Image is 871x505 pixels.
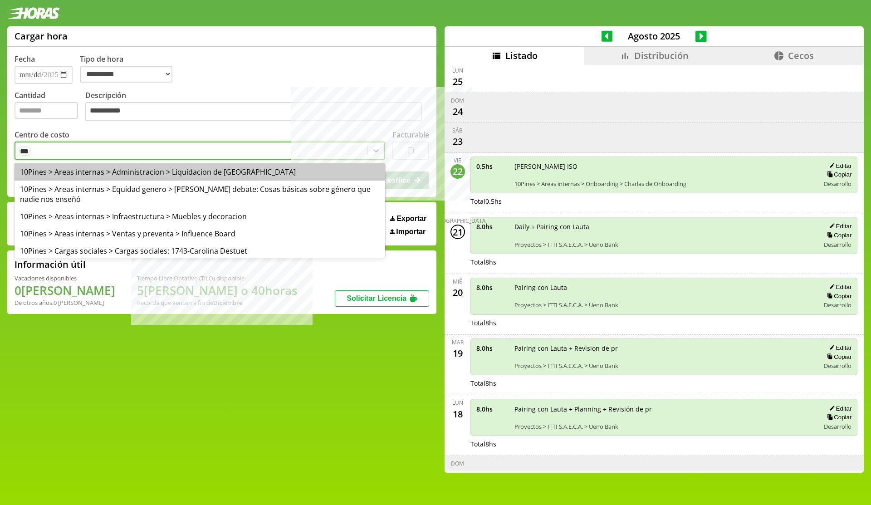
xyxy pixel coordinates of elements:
img: logotipo [7,7,60,19]
div: 23 [450,134,465,149]
span: [PERSON_NAME] ISO [514,162,814,171]
div: Total 8 hs [470,258,858,266]
input: Cantidad [15,102,78,119]
div: 24 [450,104,465,119]
label: Fecha [15,54,35,64]
span: Desarrollo [824,240,851,249]
div: mié [453,278,462,285]
span: 8.0 hs [476,405,508,413]
span: Agosto 2025 [612,30,695,42]
span: Pairing con Lauta + Revision de pr [514,344,814,353]
label: Cantidad [15,90,85,123]
div: Vacaciones disponibles [15,274,115,282]
div: 21 [450,225,465,239]
span: Proyectos > ITTI S.A.E.C.A. > Ueno Bank [514,240,814,249]
span: 0.5 hs [476,162,508,171]
span: Importar [396,228,426,236]
div: Total 8 hs [470,379,858,387]
div: 10Pines > Areas internas > Ventas y preventa > Influence Board [15,225,385,242]
span: Distribución [634,49,689,62]
button: Copiar [824,231,851,239]
div: 10Pines > Cargas sociales > Cargas sociales: 1743-Carolina Destuet [15,242,385,260]
button: Editar [827,222,851,230]
div: 10Pines > Areas internas > Equidad genero > [PERSON_NAME] debate: Cosas básicas sobre género que ... [15,181,385,208]
span: Pairing con Lauta + Planning + Revisión de pr [514,405,814,413]
button: Copiar [824,413,851,421]
button: Solicitar Licencia [335,290,429,307]
h2: Información útil [15,258,86,270]
label: Facturable [392,130,429,140]
h1: 0 [PERSON_NAME] [15,282,115,299]
span: Pairing con Lauta [514,283,814,292]
h1: 5 [PERSON_NAME] o 40 horas [137,282,298,299]
button: Editar [827,162,851,170]
div: 10Pines > Areas internas > Infraestructura > Muebles y decoracion [15,208,385,225]
span: Proyectos > ITTI S.A.E.C.A. > Ueno Bank [514,362,814,370]
div: Total 8 hs [470,319,858,327]
button: Editar [827,283,851,291]
button: Copiar [824,353,851,361]
span: Desarrollo [824,362,851,370]
b: Diciembre [213,299,242,307]
label: Centro de costo [15,130,69,140]
span: 8.0 hs [476,283,508,292]
div: lun [452,399,463,407]
span: 8.0 hs [476,222,508,231]
div: 20 [450,285,465,300]
span: Proyectos > ITTI S.A.E.C.A. > Ueno Bank [514,301,814,309]
div: 25 [450,74,465,89]
select: Tipo de hora [80,66,172,83]
div: Total 8 hs [470,440,858,448]
h1: Cargar hora [15,30,68,42]
span: Listado [505,49,538,62]
span: 8.0 hs [476,344,508,353]
div: scrollable content [445,65,864,472]
textarea: Descripción [85,102,422,121]
span: Cecos [788,49,814,62]
button: Editar [827,344,851,352]
div: Total 0.5 hs [470,197,858,206]
span: Exportar [396,215,426,223]
div: 10Pines > Areas internas > Administracion > Liquidacion de [GEOGRAPHIC_DATA] [15,163,385,181]
button: Exportar [387,214,429,223]
div: 22 [450,164,465,179]
div: De otros años: 0 [PERSON_NAME] [15,299,115,307]
span: Desarrollo [824,301,851,309]
div: 18 [450,407,465,421]
label: Descripción [85,90,429,123]
span: Solicitar Licencia [347,294,406,302]
div: Recordá que vencen a fin de [137,299,298,307]
span: Daily + Pairing con Lauta [514,222,814,231]
span: Desarrollo [824,180,851,188]
div: [DEMOGRAPHIC_DATA] [428,217,488,225]
button: Copiar [824,171,851,178]
div: 19 [450,346,465,361]
span: Proyectos > ITTI S.A.E.C.A. > Ueno Bank [514,422,814,431]
div: lun [452,67,463,74]
span: 10Pines > Areas internas > Onboarding > Charlas de Onboarding [514,180,814,188]
div: dom [451,97,464,104]
span: Desarrollo [824,422,851,431]
div: Tiempo Libre Optativo (TiLO) disponible [137,274,298,282]
button: Editar [827,405,851,412]
div: mar [452,338,464,346]
button: Copiar [824,292,851,300]
div: 17 [450,467,465,482]
div: sáb [452,127,463,134]
div: vie [454,157,461,164]
div: dom [451,460,464,467]
label: Tipo de hora [80,54,180,84]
